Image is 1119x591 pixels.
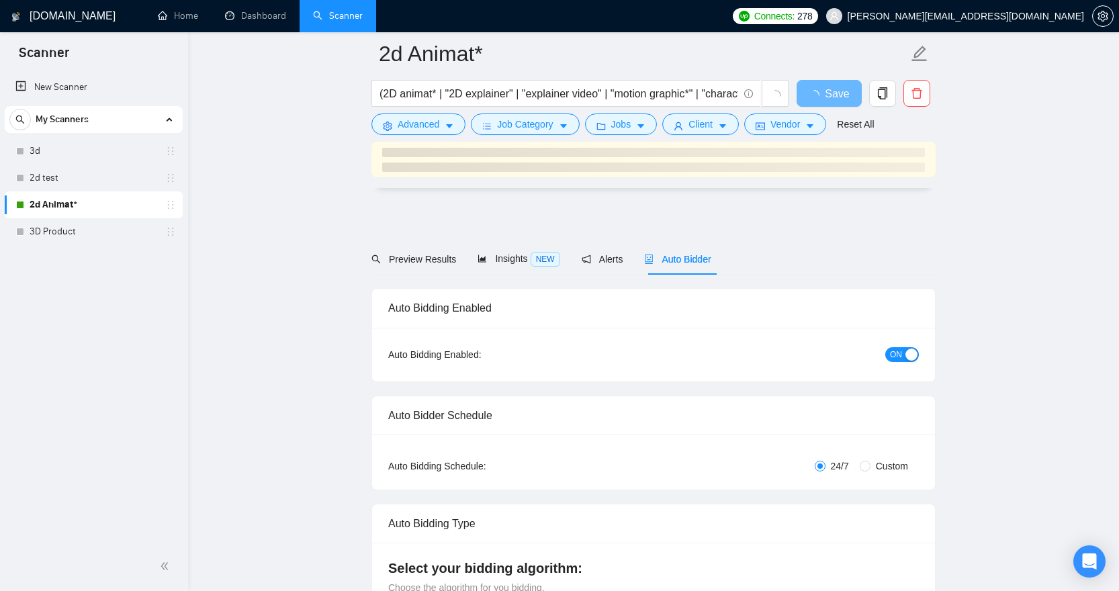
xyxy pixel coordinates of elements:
a: 2d Animat* [30,191,157,218]
span: Scanner [8,43,80,71]
div: Auto Bidder Schedule [388,396,919,435]
span: setting [383,121,392,131]
span: area-chart [478,254,487,263]
span: Alerts [582,254,623,265]
span: double-left [160,559,173,573]
span: 278 [797,9,812,24]
button: setting [1092,5,1114,27]
span: user [830,11,839,21]
span: copy [870,87,895,99]
span: setting [1093,11,1113,21]
span: Vendor [770,117,800,132]
button: userClientcaret-down [662,113,739,135]
span: loading [769,90,781,102]
span: caret-down [718,121,727,131]
button: search [9,109,31,130]
img: upwork-logo.png [739,11,750,21]
span: info-circle [744,89,753,98]
span: Advanced [398,117,439,132]
div: Auto Bidding Schedule: [388,459,565,473]
span: ON [890,347,902,362]
span: notification [582,255,591,264]
li: My Scanners [5,106,183,245]
div: Auto Bidding Enabled: [388,347,565,362]
a: 3d [30,138,157,165]
span: Auto Bidder [644,254,711,265]
span: delete [904,87,930,99]
span: idcard [756,121,765,131]
span: Save [825,85,849,102]
span: caret-down [805,121,815,131]
span: folder [596,121,606,131]
button: Save [797,80,862,107]
span: holder [165,199,176,210]
a: Reset All [837,117,874,132]
button: idcardVendorcaret-down [744,113,826,135]
div: Auto Bidding Type [388,504,919,543]
span: bars [482,121,492,131]
a: 2d test [30,165,157,191]
input: Search Freelance Jobs... [379,85,738,102]
button: copy [869,80,896,107]
span: search [10,115,30,124]
button: barsJob Categorycaret-down [471,113,579,135]
span: Insights [478,253,559,264]
span: Preview Results [371,254,456,265]
span: holder [165,146,176,156]
div: Auto Bidding Enabled [388,289,919,327]
span: Custom [870,459,913,473]
span: holder [165,173,176,183]
span: robot [644,255,654,264]
span: edit [911,45,928,62]
span: user [674,121,683,131]
h4: Select your bidding algorithm: [388,559,919,578]
li: New Scanner [5,74,183,101]
a: homeHome [158,10,198,21]
span: Connects: [754,9,795,24]
a: 3D Product [30,218,157,245]
a: New Scanner [15,74,172,101]
img: logo [11,6,21,28]
span: caret-down [559,121,568,131]
span: Client [688,117,713,132]
a: dashboardDashboard [225,10,286,21]
span: 24/7 [825,459,854,473]
input: Scanner name... [379,37,908,71]
span: Jobs [611,117,631,132]
button: delete [903,80,930,107]
span: NEW [531,252,560,267]
span: search [371,255,381,264]
span: loading [809,90,825,101]
div: Open Intercom Messenger [1073,545,1106,578]
a: searchScanner [313,10,363,21]
span: holder [165,226,176,237]
button: settingAdvancedcaret-down [371,113,465,135]
span: caret-down [636,121,645,131]
span: My Scanners [36,106,89,133]
span: caret-down [445,121,454,131]
a: setting [1092,11,1114,21]
button: folderJobscaret-down [585,113,658,135]
span: Job Category [497,117,553,132]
